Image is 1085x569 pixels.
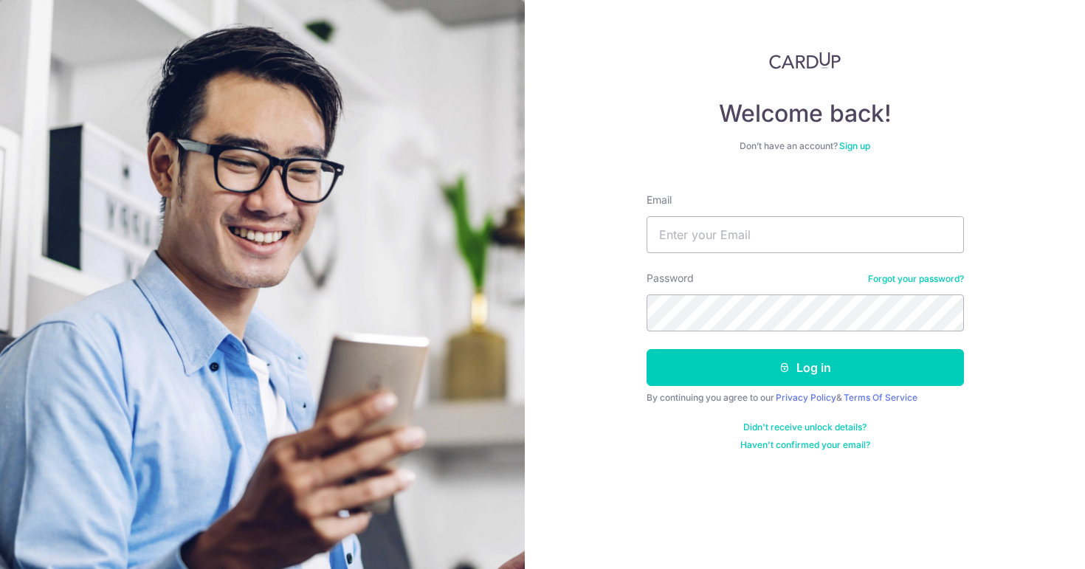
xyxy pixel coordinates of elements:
button: Log in [647,349,964,386]
h4: Welcome back! [647,99,964,128]
label: Email [647,193,672,207]
input: Enter your Email [647,216,964,253]
a: Terms Of Service [844,392,917,403]
a: Sign up [839,140,870,151]
div: Don’t have an account? [647,140,964,152]
img: CardUp Logo [769,52,841,69]
div: By continuing you agree to our & [647,392,964,404]
a: Privacy Policy [776,392,836,403]
a: Didn't receive unlock details? [743,421,867,433]
label: Password [647,271,694,286]
a: Haven't confirmed your email? [740,439,870,451]
a: Forgot your password? [868,273,964,285]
